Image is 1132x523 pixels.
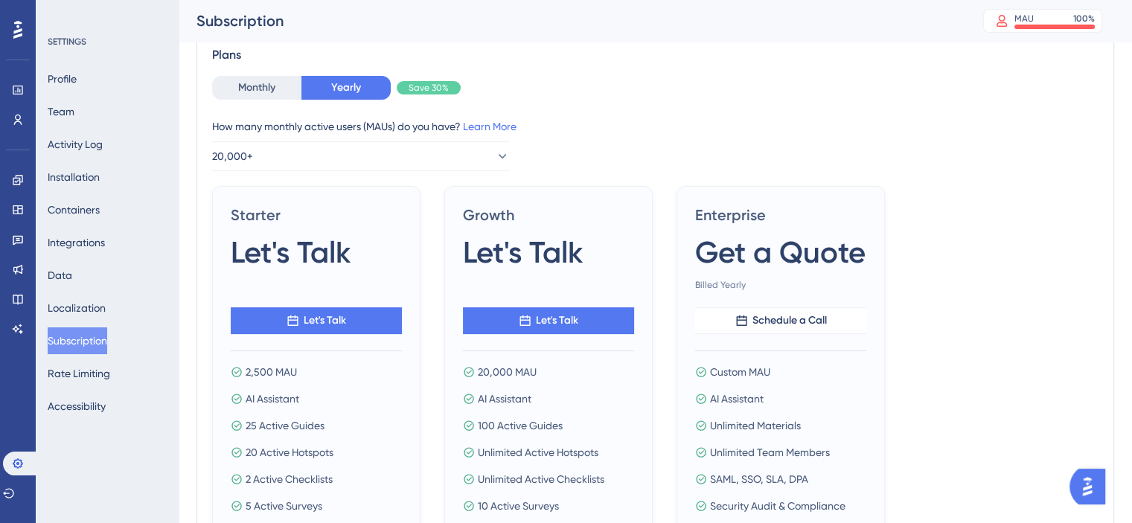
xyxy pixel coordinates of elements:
[246,497,322,515] span: 5 Active Surveys
[231,307,402,334] button: Let's Talk
[463,205,634,225] span: Growth
[48,98,74,125] button: Team
[478,470,604,488] span: Unlimited Active Checklists
[212,147,253,165] span: 20,000+
[463,231,583,273] span: Let's Talk
[478,417,563,434] span: 100 Active Guides
[695,205,866,225] span: Enterprise
[212,141,510,171] button: 20,000+
[48,65,77,92] button: Profile
[478,497,559,515] span: 10 Active Surveys
[1014,13,1034,25] div: MAU
[301,76,391,100] button: Yearly
[196,10,946,31] div: Subscription
[246,363,297,381] span: 2,500 MAU
[212,46,1099,64] div: Plans
[48,36,168,48] div: SETTINGS
[478,390,531,408] span: AI Assistant
[48,327,107,354] button: Subscription
[48,360,110,387] button: Rate Limiting
[48,164,100,190] button: Installation
[212,118,1099,135] div: How many monthly active users (MAUs) do you have?
[752,312,827,330] span: Schedule a Call
[710,497,845,515] span: Security Audit & Compliance
[695,279,866,291] span: Billed Yearly
[48,131,103,158] button: Activity Log
[1073,13,1095,25] div: 100 %
[536,312,578,330] span: Let's Talk
[212,76,301,100] button: Monthly
[48,393,106,420] button: Accessibility
[695,307,866,334] button: Schedule a Call
[231,205,402,225] span: Starter
[246,390,299,408] span: AI Assistant
[48,229,105,256] button: Integrations
[409,82,449,94] span: Save 30%
[710,470,808,488] span: SAML, SSO, SLA, DPA
[48,262,72,289] button: Data
[478,363,537,381] span: 20,000 MAU
[48,196,100,223] button: Containers
[710,363,770,381] span: Custom MAU
[478,443,598,461] span: Unlimited Active Hotspots
[463,121,517,132] a: Learn More
[710,417,801,434] span: Unlimited Materials
[246,470,333,488] span: 2 Active Checklists
[48,295,106,321] button: Localization
[1069,464,1114,509] iframe: UserGuiding AI Assistant Launcher
[231,231,351,273] span: Let's Talk
[710,390,764,408] span: AI Assistant
[246,443,333,461] span: 20 Active Hotspots
[695,231,866,273] span: Get a Quote
[710,443,830,461] span: Unlimited Team Members
[304,312,346,330] span: Let's Talk
[246,417,324,434] span: 25 Active Guides
[463,307,634,334] button: Let's Talk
